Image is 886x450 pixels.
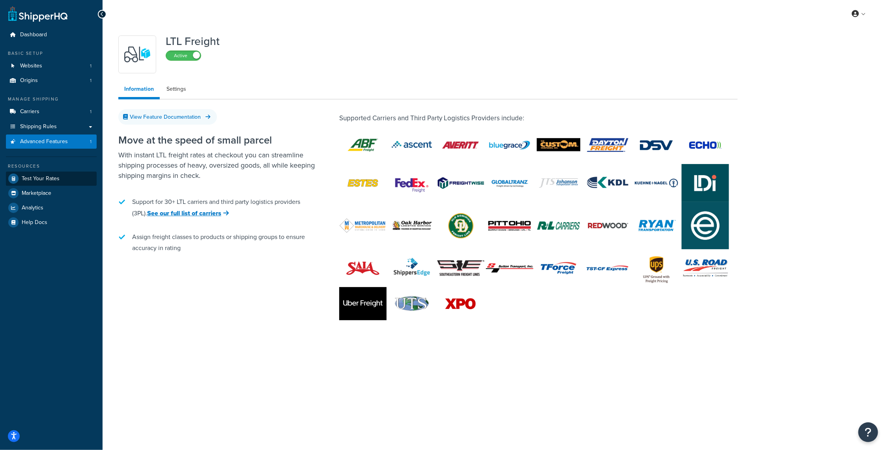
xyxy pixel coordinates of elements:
div: Basic Setup [6,50,97,57]
img: ShippersEdge Freight [388,249,436,287]
li: Carriers [6,105,97,119]
span: 1 [90,138,92,145]
span: Analytics [22,205,43,211]
img: TForce Freight [535,249,582,287]
img: Custom Co Freight [535,129,582,162]
p: With instant LTL freight rates at checkout you can streamline shipping processes of heavy, oversi... [118,150,316,181]
img: y79ZsPf0fXUFUhFXDzUgf+ktZg5F2+ohG75+v3d2s1D9TjoU8PiyCIluIjV41seZevKCRuEjTPPOKHJsQcmKCXGdfprl3L4q7... [123,41,151,68]
li: Websites [6,59,97,73]
span: 1 [90,108,92,115]
span: Marketplace [22,190,51,197]
img: Freightwise [437,177,484,189]
a: Dashboard [6,28,97,42]
li: Advanced Features [6,134,97,149]
span: Advanced Features [20,138,68,145]
img: FedEx Freight® [388,166,436,200]
img: R+L® [535,209,582,242]
img: Ryan Transportation Freight [633,207,680,245]
img: Averitt Freight [437,129,484,162]
a: Websites1 [6,59,97,73]
li: Support for 30+ LTL carriers and third party logistics providers (3PL). [118,192,316,223]
img: JTS Freight [535,164,582,202]
h2: Move at the speed of small parcel [118,134,316,146]
h1: LTL Freight [166,35,220,47]
img: XPO Logistics® [437,287,484,320]
img: Old Dominion® [437,209,484,242]
a: Test Your Rates [6,172,97,186]
li: Origins [6,73,97,88]
a: Help Docs [6,215,97,230]
img: Estes® [339,166,387,200]
img: Southeastern Freight Lines [437,260,484,276]
span: Test Your Rates [22,176,60,182]
img: Ascent Freight [388,128,436,161]
span: Shipping Rules [20,123,57,130]
img: DSV Freight [633,129,680,162]
h5: Supported Carriers and Third Party Logistics Providers include: [339,115,738,122]
span: Origins [20,77,38,84]
label: Active [166,51,201,60]
span: 1 [90,63,92,69]
button: Open Resource Center [858,422,878,442]
span: Carriers [20,108,39,115]
div: Resources [6,163,97,170]
a: Shipping Rules [6,120,97,134]
img: KDL [584,166,631,200]
img: Pitt Ohio [486,209,533,242]
a: Advanced Features1 [6,134,97,149]
a: See our full list of carriers [147,209,229,218]
img: Ship LDI Freight [682,164,729,202]
a: Origins1 [6,73,97,88]
img: GlobalTranz Freight [486,164,533,202]
img: Kuehne+Nagel LTL+ [633,166,680,200]
span: Help Docs [22,219,47,226]
span: Dashboard [20,32,47,38]
li: Assign freight classes to products or shipping groups to ensure accuracy in rating [118,228,316,258]
a: View Feature Documentation [118,109,217,125]
a: Information [118,81,160,99]
img: Dayton Freight™ [584,129,631,162]
img: Evans Transportation [682,202,729,249]
a: Marketplace [6,186,97,200]
img: UPS® Ground with Freight Pricing [633,252,680,285]
img: UTS [388,295,436,313]
div: Manage Shipping [6,96,97,103]
img: Sutton Transport Inc. [486,263,533,272]
img: ABF Freight™ [339,129,387,162]
span: Websites [20,63,42,69]
span: 1 [90,77,92,84]
a: Analytics [6,201,97,215]
img: TST-CF Express Freight™ [584,249,631,287]
a: Carriers1 [6,105,97,119]
img: SAIA [339,249,387,287]
img: Uber Freight (Transplace) [339,287,387,320]
img: US Road [682,259,729,278]
a: Settings [161,81,192,97]
img: Redwood Logistics [584,209,631,242]
img: Metropolitan Warehouse & Delivery [339,218,387,233]
img: BlueGrace Freight [486,126,533,164]
img: Echo® Global Logistics [682,129,729,162]
img: Oak Harbor Freight [388,207,436,245]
